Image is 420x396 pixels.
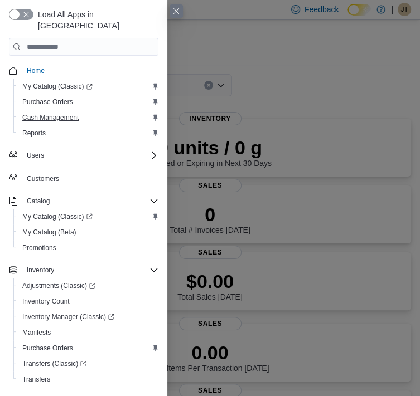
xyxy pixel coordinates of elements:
span: My Catalog (Classic) [22,212,93,221]
a: Inventory Manager (Classic) [18,310,119,324]
span: Catalog [22,194,158,208]
a: Adjustments (Classic) [13,278,163,294]
span: Cash Management [18,111,158,124]
button: Home [4,62,163,79]
a: My Catalog (Beta) [18,226,81,239]
span: Inventory Count [18,295,158,308]
button: Inventory [22,263,59,277]
a: Purchase Orders [18,341,78,355]
a: Customers [22,172,64,185]
button: Cash Management [13,110,163,125]
button: Inventory Count [13,294,163,309]
span: Users [27,151,44,160]
a: My Catalog (Classic) [13,209,163,224]
button: Inventory [4,262,163,278]
span: Manifests [22,328,51,337]
span: Customers [27,174,59,183]
span: Inventory [22,263,158,277]
button: Catalog [22,194,54,208]
a: Adjustments (Classic) [18,279,100,292]
a: My Catalog (Classic) [18,210,97,223]
button: Manifests [13,325,163,340]
span: My Catalog (Beta) [22,228,76,237]
span: Adjustments (Classic) [22,281,95,290]
span: Manifests [18,326,158,339]
span: Transfers (Classic) [22,359,86,368]
span: Transfers (Classic) [18,357,158,370]
a: My Catalog (Classic) [13,79,163,94]
span: My Catalog (Classic) [18,80,158,93]
span: Inventory [27,266,54,275]
span: Home [22,63,158,77]
span: My Catalog (Classic) [18,210,158,223]
span: Reports [18,126,158,140]
a: Transfers [18,373,55,386]
a: Manifests [18,326,55,339]
button: Users [22,149,49,162]
span: Inventory Manager (Classic) [22,312,114,321]
a: Transfers (Classic) [13,356,163,371]
span: Customers [22,171,158,185]
span: Purchase Orders [18,95,158,109]
span: Transfers [22,375,50,384]
span: Home [27,66,45,75]
button: Users [4,148,163,163]
a: Transfers (Classic) [18,357,91,370]
span: Inventory Manager (Classic) [18,310,158,324]
button: Transfers [13,371,163,387]
a: My Catalog (Classic) [18,80,97,93]
span: Transfers [18,373,158,386]
a: Home [22,64,49,77]
a: Promotions [18,241,61,255]
button: Purchase Orders [13,94,163,110]
button: Close this dialog [170,4,183,18]
button: Customers [4,170,163,186]
span: Cash Management [22,113,79,122]
a: Reports [18,126,50,140]
span: Purchase Orders [22,344,73,353]
span: Users [22,149,158,162]
span: Adjustments (Classic) [18,279,158,292]
button: Catalog [4,193,163,209]
span: Purchase Orders [22,97,73,106]
button: Promotions [13,240,163,256]
a: Inventory Count [18,295,74,308]
span: Inventory Count [22,297,70,306]
button: Purchase Orders [13,340,163,356]
a: Purchase Orders [18,95,78,109]
a: Inventory Manager (Classic) [13,309,163,325]
span: Reports [22,129,46,138]
span: Promotions [22,243,56,252]
button: My Catalog (Beta) [13,224,163,240]
button: Reports [13,125,163,141]
span: Purchase Orders [18,341,158,355]
span: My Catalog (Classic) [22,82,93,91]
a: Cash Management [18,111,83,124]
span: Catalog [27,197,50,206]
span: My Catalog (Beta) [18,226,158,239]
span: Load All Apps in [GEOGRAPHIC_DATA] [33,9,158,31]
span: Promotions [18,241,158,255]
